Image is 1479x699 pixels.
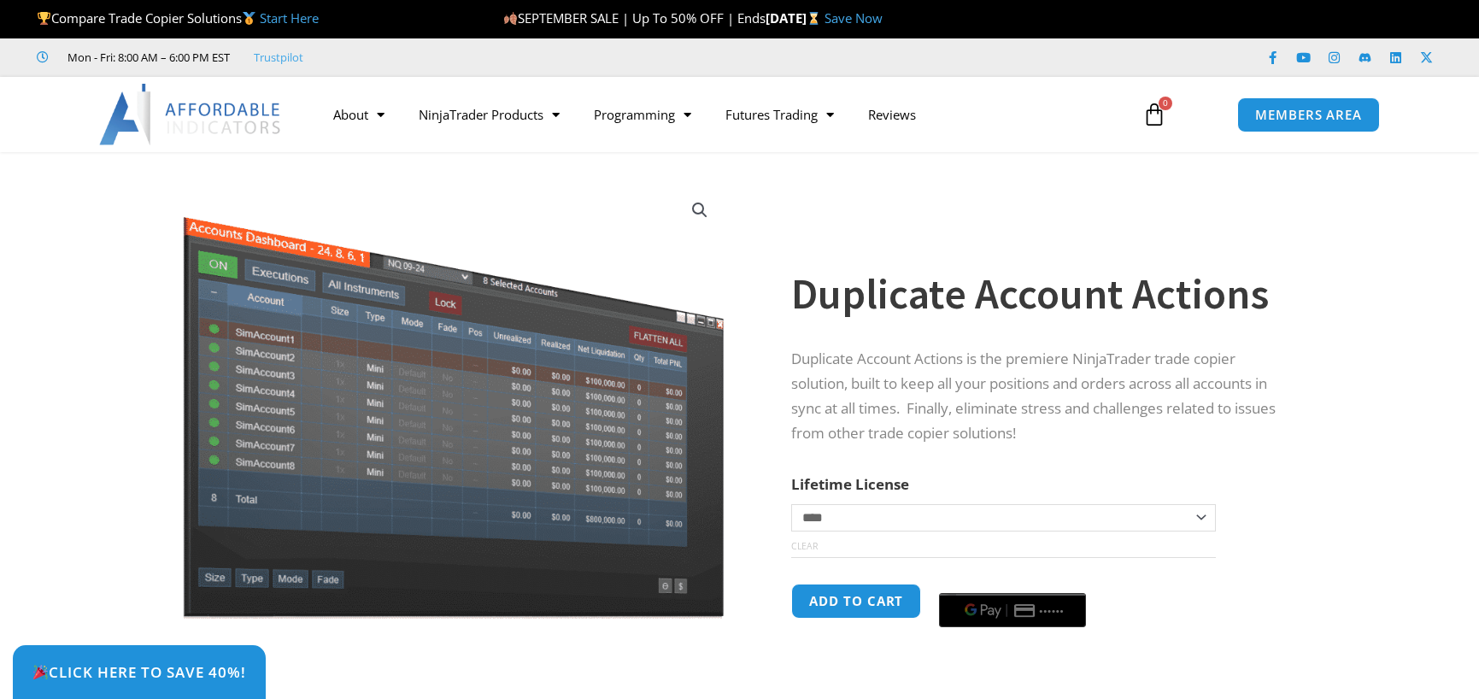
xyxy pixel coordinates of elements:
text: •••••• [1041,605,1066,617]
a: 0 [1117,90,1192,139]
a: 🎉Click Here to save 40%! [13,645,266,699]
a: View full-screen image gallery [684,195,715,226]
h1: Duplicate Account Actions [791,264,1290,324]
a: Trustpilot [254,47,303,68]
a: Clear options [791,540,818,552]
a: NinjaTrader Products [402,95,577,134]
a: Start Here [260,9,319,26]
iframe: Secure payment input frame [936,581,1089,583]
button: Buy with GPay [939,593,1086,627]
button: Add to cart [791,584,921,619]
span: 0 [1159,97,1172,110]
img: ⌛ [807,12,820,25]
p: Duplicate Account Actions is the premiere NinjaTrader trade copier solution, built to keep all yo... [791,347,1290,446]
a: About [316,95,402,134]
span: MEMBERS AREA [1255,109,1362,121]
a: Reviews [851,95,933,134]
a: Programming [577,95,708,134]
span: Mon - Fri: 8:00 AM – 6:00 PM EST [63,47,230,68]
img: 🏆 [38,12,50,25]
a: Save Now [825,9,883,26]
img: 🍂 [504,12,517,25]
a: MEMBERS AREA [1237,97,1380,132]
span: SEPTEMBER SALE | Up To 50% OFF | Ends [503,9,766,26]
span: Click Here to save 40%! [32,665,246,679]
img: LogoAI | Affordable Indicators – NinjaTrader [99,84,283,145]
img: Screenshot 2024-08-26 15414455555 [179,182,728,619]
img: 🎉 [33,665,48,679]
label: Lifetime License [791,474,909,494]
strong: [DATE] [766,9,825,26]
span: Compare Trade Copier Solutions [37,9,319,26]
a: Futures Trading [708,95,851,134]
nav: Menu [316,95,1123,134]
img: 🥇 [243,12,255,25]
